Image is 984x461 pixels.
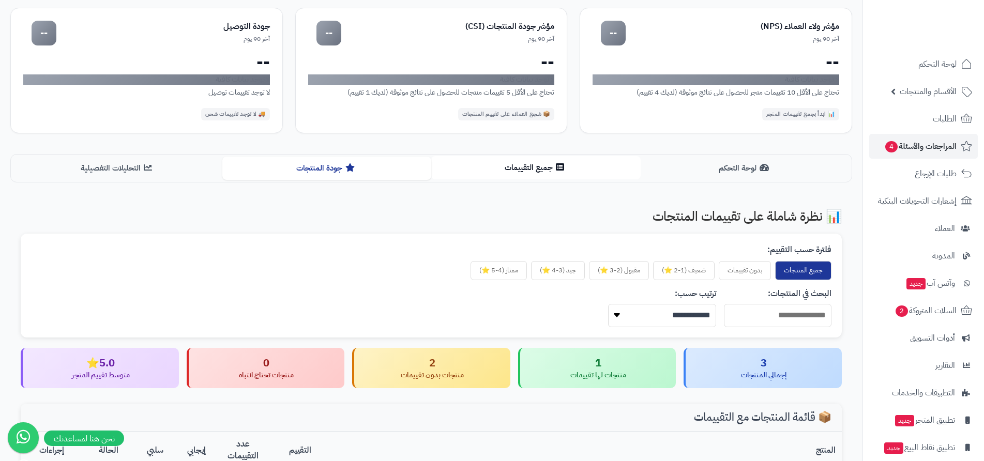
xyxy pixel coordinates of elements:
[593,54,839,70] div: --
[693,370,834,380] div: إجمالي المنتجات
[895,415,914,426] span: جديد
[56,35,270,43] div: آخر 90 يوم
[341,21,555,33] div: مؤشر جودة المنتجات (CSI)
[918,57,957,71] span: لوحة التحكم
[869,52,978,76] a: لوحة التحكم
[13,157,222,180] button: التحليلات التفصيلية
[900,84,957,99] span: الأقسام والمنتجات
[884,139,957,153] span: المراجعات والأسئلة
[626,35,839,43] div: آخر 90 يوم
[894,413,955,427] span: تطبيق المتجر
[528,370,669,380] div: منتجات لها تقييمات
[883,440,955,455] span: تطبيق نقاط البيع
[932,249,955,263] span: المدونة
[935,221,955,236] span: العملاء
[593,74,839,85] div: لا توجد بيانات كافية
[31,370,171,380] div: متوسط تقييم المتجر
[869,271,978,296] a: وآتس آبجديد
[341,35,555,43] div: آخر 90 يوم
[869,326,978,350] a: أدوات التسويق
[222,157,432,180] button: جودة المنتجات
[885,141,898,152] span: 4
[869,161,978,186] a: طلبات الإرجاع
[56,21,270,33] div: جودة التوصيل
[869,243,978,268] a: المدونة
[608,288,716,300] label: ترتيب حسب:
[896,305,908,317] span: 2
[23,74,270,85] div: لا توجد بيانات كافية
[362,356,503,371] div: 2
[601,21,626,45] div: --
[724,288,831,300] label: البحث في المنتجات:
[869,353,978,378] a: التقارير
[23,54,270,70] div: --
[905,276,955,290] span: وآتس آب
[362,370,503,380] div: منتجات بدون تقييمات
[869,106,978,131] a: الطلبات
[201,108,270,120] div: 🚚 لا توجد تقييمات شحن
[31,244,831,256] label: فلترة حسب التقييم:
[653,209,842,224] h2: 📊 نظرة شاملة على تقييمات المنتجات
[32,21,56,45] div: --
[906,278,926,289] span: جديد
[528,356,669,371] div: 1
[914,25,974,47] img: logo-2.png
[308,87,555,98] div: تحتاج على الأقل 5 تقييمات منتجات للحصول على نتائج موثوقة (لديك 1 تقييم)
[869,134,978,159] a: المراجعات والأسئلة4
[31,411,831,423] h3: 📦 قائمة المنتجات مع التقييمات
[308,54,555,70] div: --
[196,370,337,380] div: منتجات تحتاج انتباه
[31,356,171,371] div: 5.0⭐
[869,298,978,323] a: السلات المتروكة2
[471,261,527,280] button: ممتاز (4-5 ⭐)
[869,216,978,241] a: العملاء
[910,331,955,345] span: أدوات التسويق
[589,261,649,280] button: مقبول (2-3 ⭐)
[933,112,957,126] span: الطلبات
[316,21,341,45] div: --
[878,194,957,208] span: إشعارات التحويلات البنكية
[626,21,839,33] div: مؤشر ولاء العملاء (NPS)
[593,87,839,98] div: تحتاج على الأقل 10 تقييمات متجر للحصول على نتائج موثوقة (لديك 4 تقييم)
[869,408,978,433] a: تطبيق المتجرجديد
[653,261,715,280] button: ضعيف (1-2 ⭐)
[719,261,771,280] button: بدون تقييمات
[869,380,978,405] a: التطبيقات والخدمات
[308,74,555,85] div: لا توجد بيانات كافية
[895,303,957,318] span: السلات المتروكة
[884,442,903,454] span: جديد
[196,356,337,371] div: 0
[915,166,957,181] span: طلبات الإرجاع
[762,108,839,120] div: 📊 ابدأ بجمع تقييمات المتجر
[23,87,270,98] div: لا توجد تقييمات توصيل
[458,108,555,120] div: 📦 شجع العملاء على تقييم المنتجات
[935,358,955,373] span: التقارير
[869,189,978,213] a: إشعارات التحويلات البنكية
[775,261,831,280] button: جميع المنتجات
[641,157,850,180] button: لوحة التحكم
[531,261,585,280] button: جيد (3-4 ⭐)
[431,156,641,179] button: جميع التقييمات
[892,386,955,400] span: التطبيقات والخدمات
[869,435,978,460] a: تطبيق نقاط البيعجديد
[693,356,834,371] div: 3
